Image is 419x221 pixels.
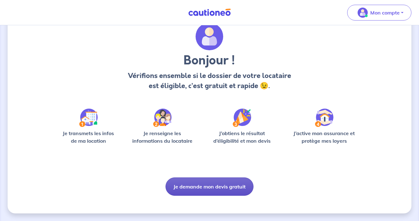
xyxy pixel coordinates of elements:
p: J’active mon assurance et protège mes loyers [287,129,361,145]
img: archivate [196,23,223,51]
p: Mon compte [370,9,400,16]
h3: Bonjour ! [126,53,293,68]
img: illu_account_valid_menu.svg [358,8,368,18]
img: Cautioneo [186,9,233,16]
p: J’obtiens le résultat d’éligibilité et mon devis [206,129,278,145]
img: /static/90a569abe86eec82015bcaae536bd8e6/Step-1.svg [79,109,98,127]
img: /static/bfff1cf634d835d9112899e6a3df1a5d/Step-4.svg [315,109,334,127]
img: /static/c0a346edaed446bb123850d2d04ad552/Step-2.svg [153,109,172,127]
button: Je demande mon devis gratuit [166,177,253,196]
button: illu_account_valid_menu.svgMon compte [347,5,411,21]
img: /static/f3e743aab9439237c3e2196e4328bba9/Step-3.svg [233,109,251,127]
p: Je transmets les infos de ma location [58,129,118,145]
p: Vérifions ensemble si le dossier de votre locataire est éligible, c’est gratuit et rapide 😉. [126,71,293,91]
p: Je renseigne les informations du locataire [128,129,196,145]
